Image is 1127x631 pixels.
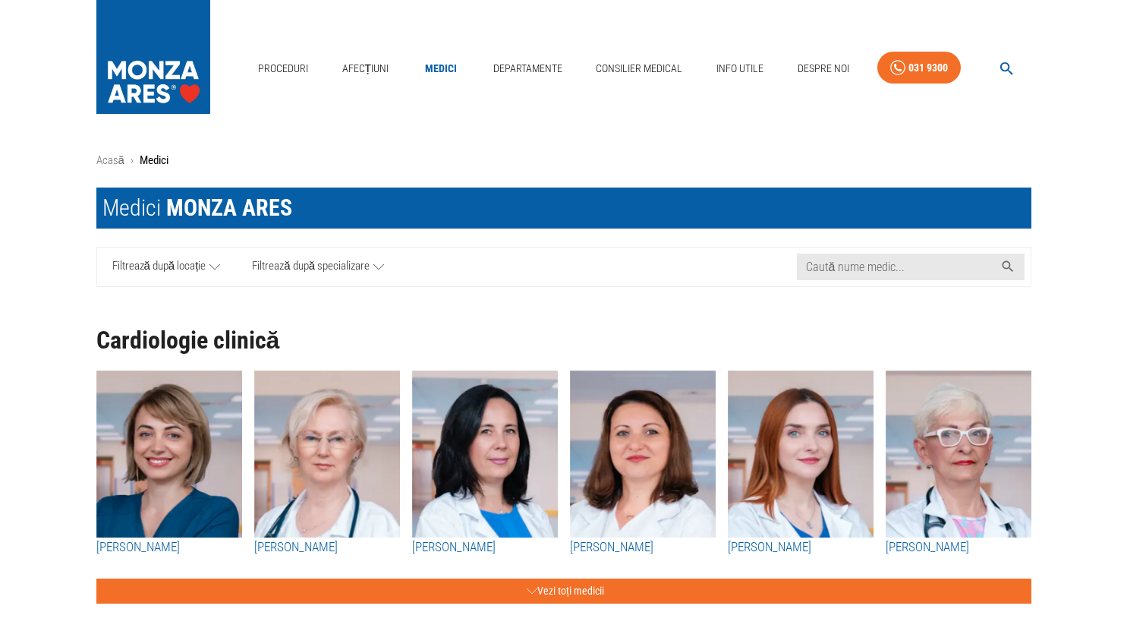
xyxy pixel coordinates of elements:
[112,257,206,276] span: Filtrează după locație
[140,152,168,169] p: Medici
[792,53,855,84] a: Despre Noi
[590,53,688,84] a: Consilier Medical
[252,53,314,84] a: Proceduri
[570,538,716,557] a: [PERSON_NAME]
[487,53,568,84] a: Departamente
[96,153,124,167] a: Acasă
[131,152,134,169] li: ›
[254,538,400,557] a: [PERSON_NAME]
[97,248,237,286] a: Filtrează după locație
[336,53,395,84] a: Afecțiuni
[886,538,1031,557] a: [PERSON_NAME]
[412,538,558,557] a: [PERSON_NAME]
[254,371,400,538] img: Dr. Dana Constantinescu
[570,371,716,538] img: Dr. Raluca Naidin
[728,538,874,557] a: [PERSON_NAME]
[728,371,874,538] img: Dr. Irina Macovei Dorobanțu
[412,371,558,538] img: Dr. Alexandra Postu
[96,327,1031,354] h1: Cardiologie clinică
[886,371,1031,538] img: Dr. Mihaela Rugină
[877,52,961,84] a: 031 9300
[252,257,370,276] span: Filtrează după specializare
[96,538,242,557] a: [PERSON_NAME]
[908,58,948,77] div: 031 9300
[417,53,465,84] a: Medici
[96,371,242,538] img: Dr. Silvia Deaconu
[236,248,400,286] a: Filtrează după specializare
[96,152,1031,169] nav: breadcrumb
[710,53,770,84] a: Info Utile
[96,579,1031,604] button: Vezi toți medicii
[166,194,292,221] span: MONZA ARES
[102,194,292,222] div: Medici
